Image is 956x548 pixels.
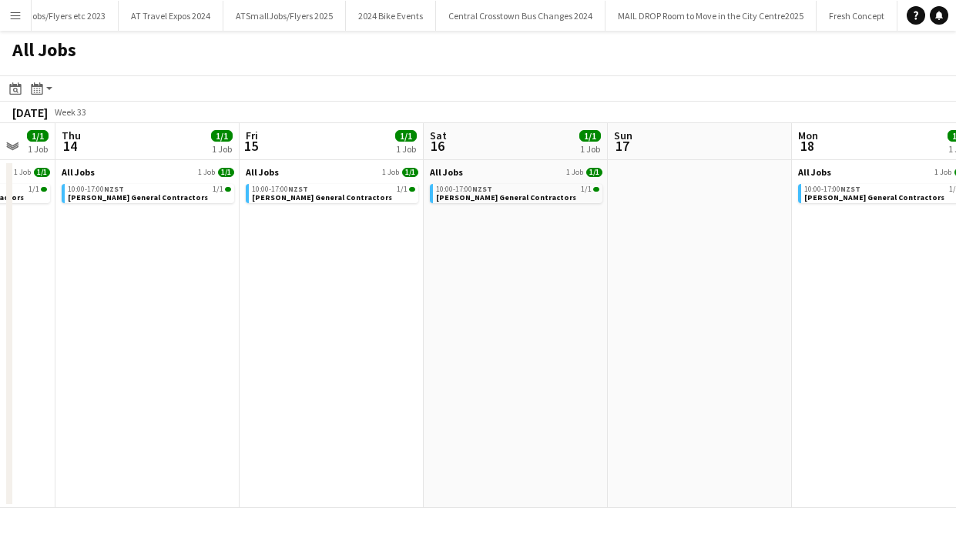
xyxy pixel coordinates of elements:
span: 1/1 [397,185,408,193]
button: Central Crosstown Bus Changes 2024 [436,1,605,31]
span: All Jobs [430,166,463,178]
span: Mon [798,129,818,142]
span: 14 [59,137,81,155]
a: 10:00-17:00NZST1/1[PERSON_NAME] General Contractors [68,184,231,202]
span: 1/1 [409,187,415,192]
span: 1 Job [382,168,399,177]
span: 1/1 [402,168,418,177]
button: AT Travel Expos 2024 [119,1,223,31]
span: 1/1 [395,130,417,142]
div: All Jobs1 Job1/110:00-17:00NZST1/1[PERSON_NAME] General Contractors [430,166,602,206]
span: NZST [472,184,492,194]
span: 10:00-17:00 [804,185,860,193]
div: [DATE] [12,105,48,120]
a: All Jobs1 Job1/1 [430,166,602,178]
div: All Jobs1 Job1/110:00-17:00NZST1/1[PERSON_NAME] General Contractors [246,166,418,206]
a: 10:00-17:00NZST1/1[PERSON_NAME] General Contractors [436,184,599,202]
div: 1 Job [212,143,232,155]
span: Sat [430,129,447,142]
a: 10:00-17:00NZST1/1[PERSON_NAME] General Contractors [252,184,415,202]
span: Stockman General Contractors [68,192,208,202]
span: 1/1 [579,130,601,142]
span: 17 [612,137,632,155]
span: NZST [104,184,124,194]
span: Week 33 [51,106,89,118]
span: 1 Job [566,168,583,177]
span: 1/1 [211,130,233,142]
span: 1/1 [586,168,602,177]
span: 1/1 [593,187,599,192]
span: Stockman General Contractors [436,192,576,202]
a: All Jobs1 Job1/1 [62,166,234,178]
span: Sun [614,129,632,142]
div: 1 Job [396,143,416,155]
span: 1/1 [34,168,50,177]
span: Thu [62,129,81,142]
span: NZST [288,184,308,194]
div: All Jobs1 Job1/110:00-17:00NZST1/1[PERSON_NAME] General Contractors [62,166,234,206]
span: 18 [796,137,818,155]
button: MAIL DROP Room to Move in the City Centre2025 [605,1,817,31]
span: 1/1 [27,130,49,142]
span: 1 Job [934,168,951,177]
span: 16 [428,137,447,155]
button: 2024 Bike Events [346,1,436,31]
span: Stockman General Contractors [252,192,392,202]
div: 1 Job [28,143,48,155]
span: 1/1 [29,185,39,193]
span: 1/1 [213,185,223,193]
span: Stockman General Contractors [804,192,944,202]
button: ATSmallJobs/Flyers 2025 [223,1,346,31]
a: All Jobs1 Job1/1 [246,166,418,178]
span: NZST [840,184,860,194]
span: 1 Job [198,168,215,177]
div: 1 Job [580,143,600,155]
span: Fri [246,129,258,142]
span: 10:00-17:00 [436,185,492,193]
span: All Jobs [246,166,279,178]
span: All Jobs [62,166,95,178]
span: 1 Job [14,168,31,177]
span: 10:00-17:00 [252,185,308,193]
button: Fresh Concept [817,1,897,31]
span: 10:00-17:00 [68,185,124,193]
span: 1/1 [218,168,234,177]
span: 1/1 [225,187,231,192]
span: All Jobs [798,166,831,178]
span: 1/1 [581,185,592,193]
span: 15 [243,137,258,155]
span: 1/1 [41,187,47,192]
